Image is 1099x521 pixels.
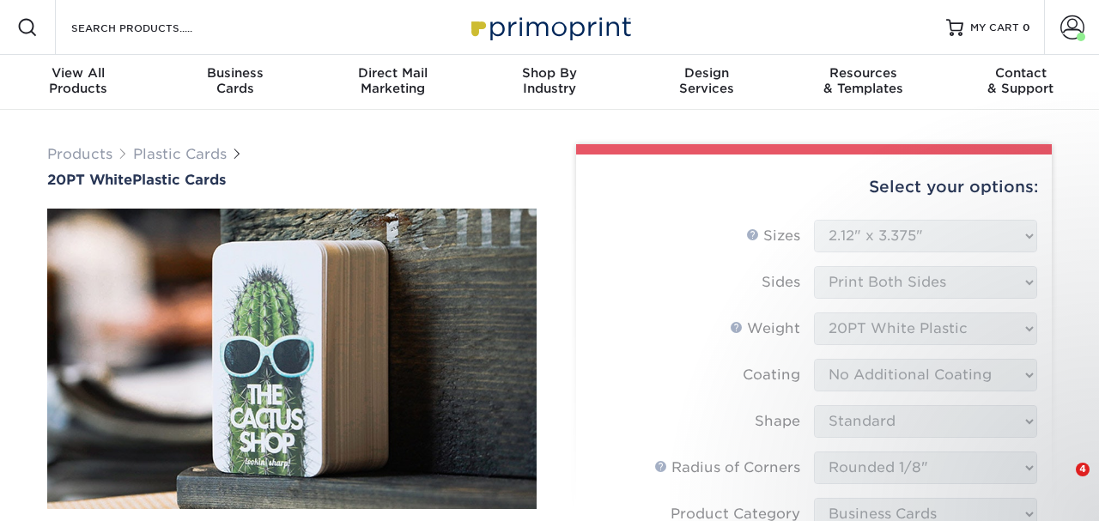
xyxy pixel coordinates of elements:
div: & Support [942,65,1099,96]
a: Plastic Cards [133,146,227,162]
span: Business [157,65,314,81]
span: Resources [785,65,942,81]
a: DesignServices [628,55,785,110]
h1: Plastic Cards [47,172,537,188]
a: Resources& Templates [785,55,942,110]
input: SEARCH PRODUCTS..... [70,17,237,38]
a: Products [47,146,112,162]
div: Services [628,65,785,96]
a: 20PT WhitePlastic Cards [47,172,537,188]
div: Marketing [314,65,471,96]
a: Contact& Support [942,55,1099,110]
img: Primoprint [464,9,635,45]
div: Select your options: [590,154,1038,220]
span: 4 [1076,463,1090,476]
span: Contact [942,65,1099,81]
iframe: Intercom live chat [1041,463,1082,504]
span: 0 [1023,21,1030,33]
span: MY CART [970,21,1019,35]
span: Shop By [471,65,628,81]
a: Direct MailMarketing [314,55,471,110]
div: Industry [471,65,628,96]
span: Design [628,65,785,81]
a: Shop ByIndustry [471,55,628,110]
div: Cards [157,65,314,96]
div: & Templates [785,65,942,96]
span: Direct Mail [314,65,471,81]
a: BusinessCards [157,55,314,110]
span: 20PT White [47,172,132,188]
